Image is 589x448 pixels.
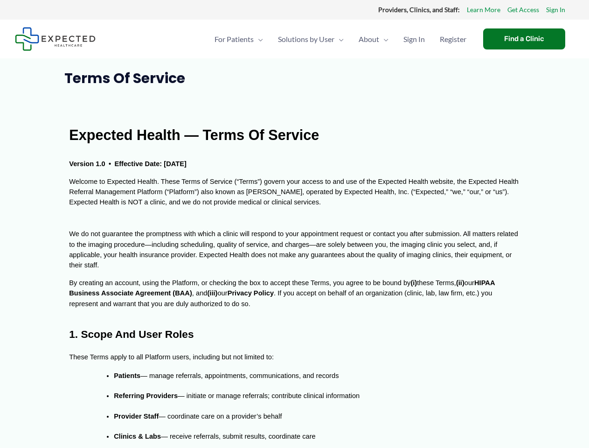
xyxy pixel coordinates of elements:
span: (iii) [207,289,217,297]
span: Referring Providers [114,392,178,399]
span: For Patients [215,23,254,56]
span: Clinics & Labs [114,433,161,440]
a: Find a Clinic [483,28,565,49]
h1: Terms of Service [64,70,525,87]
span: Menu Toggle [379,23,388,56]
span: Provider Staff [114,413,159,420]
span: these Terms, [417,279,456,287]
span: . If you accept on behalf of an organization (clinic, lab, law firm, etc.) you represent and warr... [69,289,494,307]
a: Register [432,23,474,56]
span: We do not guarantee the promptness with which a clinic will respond to your appointment request o... [69,230,520,269]
span: our [464,279,474,287]
span: (ii) [456,279,464,287]
span: Version 1.0 • Effective Date: [DATE] [69,160,187,168]
span: — receive referrals, submit results, coordinate care [161,433,316,440]
a: Solutions by UserMenu Toggle [270,23,351,56]
a: Sign In [396,23,432,56]
a: Learn More [467,4,500,16]
span: Menu Toggle [334,23,344,56]
span: Register [440,23,466,56]
span: 1. Scope and User Roles [69,328,194,340]
span: our [217,289,227,297]
nav: Primary Site Navigation [207,23,474,56]
span: By creating an account, using the Platform, or checking the box to accept these Terms, you agree ... [69,279,410,287]
a: Get Access [507,4,539,16]
span: These Terms apply to all Platform users, including but not limited to: [69,353,274,361]
span: About [359,23,379,56]
a: AboutMenu Toggle [351,23,396,56]
a: For PatientsMenu Toggle [207,23,270,56]
strong: Providers, Clinics, and Staff: [378,6,460,14]
span: Menu Toggle [254,23,263,56]
span: (i) [410,279,417,287]
span: Sign In [403,23,425,56]
span: Expected Health — Terms of Service [69,127,319,143]
span: Solutions by User [278,23,334,56]
a: Sign In [546,4,565,16]
span: , and [192,289,208,297]
span: Welcome to Expected Health. These Terms of Service (“Terms”) govern your access to and use of the... [69,178,520,206]
span: — coordinate care on a provider’s behalf [159,413,282,420]
span: — manage referrals, appointments, communications, and records [140,372,339,379]
span: Privacy Policy [228,289,274,297]
span: Patients [114,372,140,379]
img: Expected Healthcare Logo - side, dark font, small [15,27,96,51]
span: — initiate or manage referrals; contribute clinical information [178,392,360,399]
